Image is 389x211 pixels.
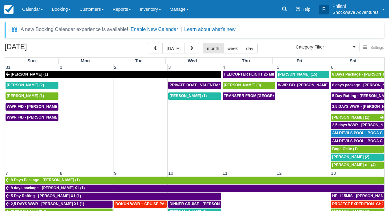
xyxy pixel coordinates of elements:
[7,83,44,87] span: [PERSON_NAME] (2)
[188,58,197,63] span: Wed
[331,154,384,161] a: [PERSON_NAME] (2)
[332,163,375,167] span: [PERSON_NAME] x 1 (4)
[277,71,329,78] a: [PERSON_NAME] (15)
[350,58,356,63] span: Sat
[11,186,85,190] span: 8 days package - [PERSON_NAME] X1 (1)
[168,201,221,208] a: DINNER CRUISE - [PERSON_NAME] X 1 (1)
[301,7,311,12] span: Help
[5,171,9,176] span: 7
[169,94,207,98] span: [PERSON_NAME] (1)
[359,43,387,52] button: Settings
[203,43,224,53] button: month
[6,92,58,100] a: [PERSON_NAME] (1)
[331,82,384,89] a: 8 days package - [PERSON_NAME] X1 (1)
[292,42,359,52] button: Category Filter
[331,193,384,200] a: HELI 15MIS - [PERSON_NAME] (2)
[242,58,250,63] span: Thu
[331,162,384,169] a: [PERSON_NAME] x 1 (4)
[21,26,128,33] div: A new Booking Calendar experience is available!
[135,58,143,63] span: Tue
[223,92,275,100] a: TRANSFER FROM [GEOGRAPHIC_DATA] TO VIC FALLS - [PERSON_NAME] X 1 (1)
[332,147,358,151] span: Boga Chite (1)
[331,138,384,145] a: AM DEVILS POOL - BOGA CHITE X 1 (1)
[222,65,226,70] span: 4
[278,72,317,76] span: [PERSON_NAME] (15)
[276,171,282,176] span: 12
[169,83,266,87] span: PRIVATE BOAT - VALENTIAN [PERSON_NAME] X 4 (4)
[59,171,63,176] span: 8
[59,65,63,70] span: 1
[277,82,329,89] a: WWR F/D -[PERSON_NAME] X 15 (15)
[222,171,228,176] span: 11
[5,185,384,192] a: 8 days package - [PERSON_NAME] X1 (1)
[331,114,384,121] a: [PERSON_NAME] (1)
[330,65,334,70] span: 6
[276,65,280,70] span: 5
[223,43,242,53] button: week
[5,71,221,78] a: [PERSON_NAME] (1)
[6,103,58,111] a: WWR F/D - [PERSON_NAME] X 2 (2)
[331,146,384,153] a: Boga Chite (1)
[7,94,44,98] span: [PERSON_NAME] (1)
[371,45,384,50] span: Settings
[11,178,80,182] span: 8 Days Package - [PERSON_NAME] (1)
[331,201,384,208] a: PROJECT EXPEDITION- CHOBE SAFARI - [GEOGRAPHIC_DATA][PERSON_NAME] 2 (2)
[7,115,71,119] span: WWR F/D - [PERSON_NAME] X 1 (1)
[7,104,71,109] span: WWR F/D - [PERSON_NAME] X 2 (2)
[6,114,58,121] a: WWR F/D - [PERSON_NAME] X 1 (1)
[181,27,182,32] span: |
[115,202,237,206] span: BOKUN WWR + CRUISE PACKAGE - [PERSON_NAME] South X 2 (2)
[113,171,117,176] span: 9
[169,202,246,206] span: DINNER CRUISE - [PERSON_NAME] X 1 (1)
[162,43,185,53] button: [DATE]
[331,130,384,137] a: AM DEVILS POOL - BOGA CHITE X 1 (1)
[331,71,384,78] a: 8 Days Package - [PERSON_NAME] (1)
[113,65,117,70] span: 2
[5,177,384,184] a: 8 Days Package - [PERSON_NAME] (1)
[278,83,345,87] span: WWR F/D -[PERSON_NAME] X 15 (15)
[168,171,174,176] span: 10
[331,122,384,129] a: 2,5 days WWR - [PERSON_NAME] X2 (2)
[224,83,261,87] span: [PERSON_NAME] (3)
[332,9,379,15] p: Shockwave Adventures
[332,115,369,119] span: [PERSON_NAME] (1)
[331,92,384,100] a: 5 Day Rafting - [PERSON_NAME] X1 (1)
[11,194,81,198] span: 5 Day Rafting - [PERSON_NAME] X1 (1)
[168,92,221,100] a: [PERSON_NAME] (1)
[131,26,178,33] button: Enable New Calendar
[5,43,82,54] h2: [DATE]
[11,202,84,206] span: 2,5 DAYS WWR - [PERSON_NAME] X1 (1)
[242,43,257,53] button: day
[81,58,90,63] span: Mon
[330,171,336,176] span: 13
[297,58,302,63] span: Fri
[27,58,36,63] span: Sun
[296,7,300,11] i: Help
[296,44,351,50] span: Category Filter
[224,94,371,98] span: TRANSFER FROM [GEOGRAPHIC_DATA] TO VIC FALLS - [PERSON_NAME] X 1 (1)
[223,71,275,78] a: HELICOPTER FLIGHT 25 MINS- [PERSON_NAME] X1 (1)
[6,82,58,89] a: [PERSON_NAME] (2)
[332,3,379,9] p: Philani
[5,201,113,208] a: 2,5 DAYS WWR - [PERSON_NAME] X1 (1)
[4,5,14,14] img: checkfront-main-nav-mini-logo.png
[168,82,221,89] a: PRIVATE BOAT - VALENTIAN [PERSON_NAME] X 4 (4)
[331,103,384,111] a: 2,5 DAYS WWR - [PERSON_NAME] X1 (1)
[332,155,369,159] span: [PERSON_NAME] (2)
[5,193,221,200] a: 5 Day Rafting - [PERSON_NAME] X1 (1)
[114,201,167,208] a: BOKUN WWR + CRUISE PACKAGE - [PERSON_NAME] South X 2 (2)
[223,82,275,89] a: [PERSON_NAME] (3)
[11,72,48,76] span: [PERSON_NAME] (1)
[224,72,324,76] span: HELICOPTER FLIGHT 25 MINS- [PERSON_NAME] X1 (1)
[319,5,329,14] div: P
[5,65,11,70] span: 31
[168,65,171,70] span: 3
[184,27,236,32] a: Learn about what's new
